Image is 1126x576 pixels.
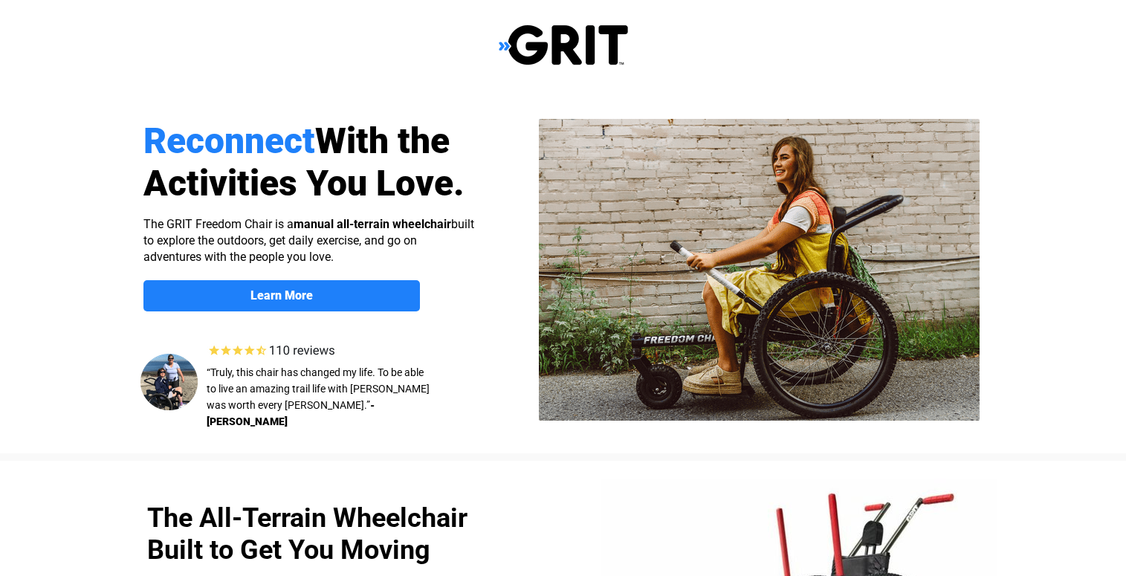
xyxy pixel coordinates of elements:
[250,288,313,302] strong: Learn More
[143,280,420,311] a: Learn More
[143,217,474,264] span: The GRIT Freedom Chair is a built to explore the outdoors, get daily exercise, and go on adventur...
[294,217,451,231] strong: manual all-terrain wheelchair
[143,162,465,204] span: Activities You Love.
[207,366,430,411] span: “Truly, this chair has changed my life. To be able to live an amazing trail life with [PERSON_NAM...
[147,502,467,566] span: The All-Terrain Wheelchair Built to Get You Moving
[143,120,315,162] span: Reconnect
[315,120,450,162] span: With the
